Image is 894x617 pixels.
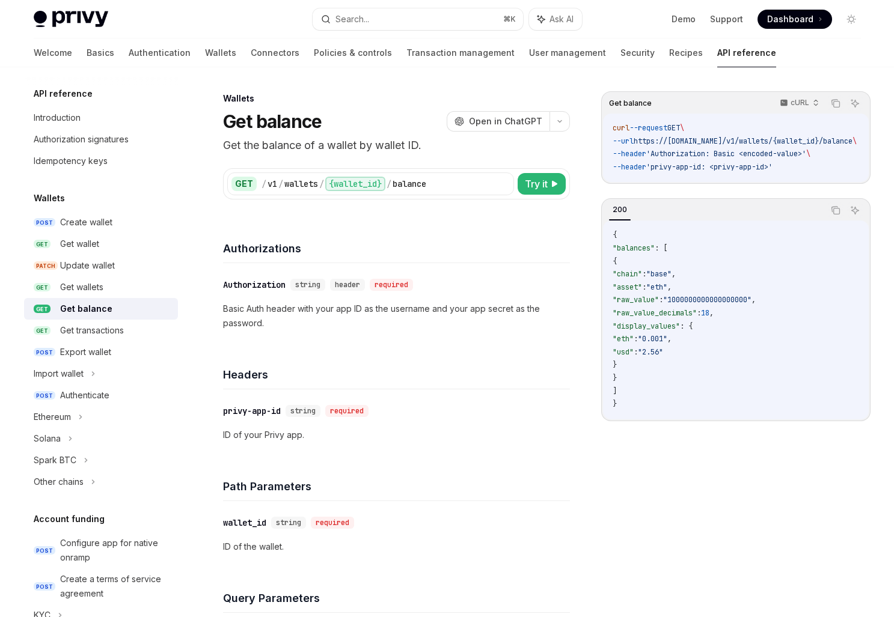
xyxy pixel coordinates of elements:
[613,257,617,266] span: {
[223,137,570,154] p: Get the balance of a wallet by wallet ID.
[60,280,103,294] div: Get wallets
[393,178,426,190] div: balance
[469,115,542,127] span: Open in ChatGPT
[646,282,667,292] span: "eth"
[223,93,570,105] div: Wallets
[325,177,385,191] div: {wallet_id}
[609,99,652,108] span: Get balance
[503,14,516,24] span: ⌘ K
[613,295,659,305] span: "raw_value"
[634,347,638,357] span: :
[672,13,696,25] a: Demo
[34,391,55,400] span: POST
[638,334,667,344] span: "0.001"
[223,366,570,383] h4: Headers
[60,258,115,273] div: Update wallet
[313,8,523,30] button: Search...⌘K
[752,295,756,305] span: ,
[629,123,667,133] span: --request
[24,129,178,150] a: Authorization signatures
[87,38,114,67] a: Basics
[24,568,178,604] a: POSTCreate a terms of service agreement
[518,173,566,195] button: Try it
[613,308,697,318] span: "raw_value_decimals"
[34,582,55,591] span: POST
[60,388,109,403] div: Authenticate
[613,162,646,172] span: --header
[24,384,178,406] a: POSTAuthenticate
[24,320,178,341] a: GETGet transactions
[325,405,369,417] div: required
[613,360,617,369] span: }
[223,111,322,132] h1: Get balance
[646,162,773,172] span: 'privy-app-id: <privy-app-id>'
[34,475,84,489] div: Other chains
[847,202,863,218] button: Ask AI
[60,572,171,601] div: Create a terms of service agreement
[295,280,320,290] span: string
[828,96,843,111] button: Copy the contents from the code block
[34,348,55,357] span: POST
[34,546,55,555] span: POST
[251,38,299,67] a: Connectors
[613,230,617,240] span: {
[223,539,570,554] p: ID of the wallet.
[34,111,81,125] div: Introduction
[613,243,655,253] span: "balances"
[129,38,191,67] a: Authentication
[34,453,76,467] div: Spark BTC
[663,295,752,305] span: "1000000000000000000"
[791,98,809,108] p: cURL
[387,178,391,190] div: /
[697,308,701,318] span: :
[853,136,857,146] span: \
[34,326,51,335] span: GET
[613,321,680,331] span: "display_values"
[613,269,642,279] span: "chain"
[319,178,324,190] div: /
[613,399,617,409] span: }
[646,149,806,159] span: 'Authorization: Basic <encoded-value>'
[667,123,680,133] span: GET
[638,347,663,357] span: "2.56"
[634,136,853,146] span: https://[DOMAIN_NAME]/v1/wallets/{wallet_id}/balance
[223,478,570,494] h4: Path Parameters
[223,279,286,291] div: Authorization
[60,237,99,251] div: Get wallet
[268,178,277,190] div: v1
[613,282,642,292] span: "asset"
[205,38,236,67] a: Wallets
[672,269,676,279] span: ,
[634,334,638,344] span: :
[525,177,548,191] span: Try it
[758,10,832,29] a: Dashboard
[24,276,178,298] a: GETGet wallets
[284,178,318,190] div: wallets
[24,532,178,568] a: POSTConfigure app for native onramp
[680,321,693,331] span: : {
[223,517,266,529] div: wallet_id
[550,13,574,25] span: Ask AI
[262,178,266,190] div: /
[34,132,129,147] div: Authorization signatures
[223,405,281,417] div: privy-app-id
[314,38,392,67] a: Policies & controls
[24,150,178,172] a: Idempotency keys
[60,215,112,229] div: Create wallet
[613,149,646,159] span: --header
[223,590,570,606] h4: Query Parameters
[620,38,655,67] a: Security
[529,38,606,67] a: User management
[642,269,646,279] span: :
[34,218,55,227] span: POST
[613,386,617,396] span: ]
[717,38,776,67] a: API reference
[34,191,65,205] h5: Wallets
[680,123,684,133] span: \
[773,93,824,114] button: cURL
[847,96,863,111] button: Ask AI
[231,177,257,191] div: GET
[24,107,178,129] a: Introduction
[34,87,93,101] h5: API reference
[24,341,178,363] a: POSTExport wallet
